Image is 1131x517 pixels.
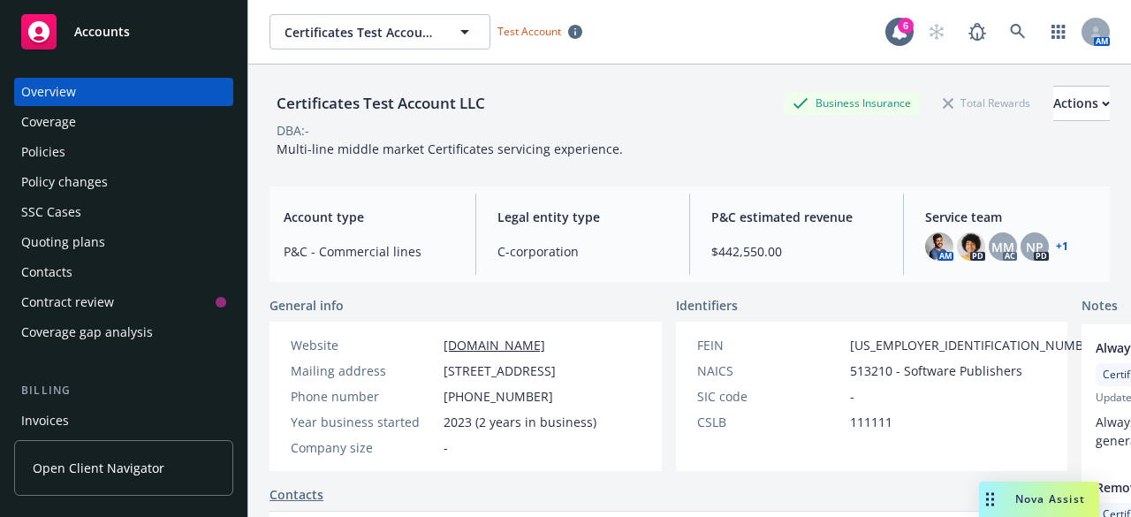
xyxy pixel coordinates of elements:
div: CSLB [697,413,843,431]
span: P&C - Commercial lines [284,242,454,261]
span: Service team [925,208,1096,226]
div: Total Rewards [934,92,1039,114]
div: Policy changes [21,168,108,196]
span: General info [269,296,344,315]
span: Accounts [74,25,130,39]
div: Invoices [21,407,69,435]
a: Switch app [1041,14,1076,49]
span: - [444,438,448,457]
div: Phone number [291,387,436,406]
div: Coverage [21,108,76,136]
div: Company size [291,438,436,457]
span: NP [1026,238,1044,256]
span: Test Account [490,22,589,41]
div: Billing [14,382,233,399]
a: Contacts [14,258,233,286]
div: NAICS [697,361,843,380]
span: - [850,387,854,406]
span: [PHONE_NUMBER] [444,387,553,406]
span: C-corporation [497,242,668,261]
button: Certificates Test Account LLC [269,14,490,49]
div: Overview [21,78,76,106]
span: Test Account [497,24,561,39]
span: Identifiers [676,296,738,315]
div: Year business started [291,413,436,431]
a: Accounts [14,7,233,57]
span: Open Client Navigator [33,459,164,477]
div: Drag to move [979,482,1001,517]
span: P&C estimated revenue [711,208,882,226]
a: Overview [14,78,233,106]
span: 2023 (2 years in business) [444,413,596,431]
div: Actions [1053,87,1110,120]
a: +1 [1056,241,1068,252]
span: $442,550.00 [711,242,882,261]
div: FEIN [697,336,843,354]
span: [US_EMPLOYER_IDENTIFICATION_NUMBER] [850,336,1103,354]
a: Coverage gap analysis [14,318,233,346]
img: photo [957,232,985,261]
a: Search [1000,14,1036,49]
a: Contacts [269,485,323,504]
div: Mailing address [291,361,436,380]
div: Coverage gap analysis [21,318,153,346]
div: SSC Cases [21,198,81,226]
div: Contacts [21,258,72,286]
div: SIC code [697,387,843,406]
div: Contract review [21,288,114,316]
div: DBA: - [277,121,309,140]
a: Policies [14,138,233,166]
a: Invoices [14,407,233,435]
span: 111111 [850,413,892,431]
div: Quoting plans [21,228,105,256]
span: Account type [284,208,454,226]
a: Policy changes [14,168,233,196]
span: Notes [1082,296,1118,317]
div: Policies [21,138,65,166]
span: MM [991,238,1014,256]
a: Contract review [14,288,233,316]
a: Report a Bug [960,14,995,49]
a: SSC Cases [14,198,233,226]
div: Certificates Test Account LLC [269,92,492,115]
a: Start snowing [919,14,954,49]
span: Multi-line middle market Certificates servicing experience. [277,141,623,157]
img: photo [925,232,953,261]
span: Nova Assist [1015,491,1085,506]
span: Legal entity type [497,208,668,226]
a: Coverage [14,108,233,136]
div: Website [291,336,436,354]
span: Certificates Test Account LLC [285,23,437,42]
button: Actions [1053,86,1110,121]
div: Business Insurance [784,92,920,114]
span: [STREET_ADDRESS] [444,361,556,380]
a: Quoting plans [14,228,233,256]
button: Nova Assist [979,482,1099,517]
span: 513210 - Software Publishers [850,361,1022,380]
a: [DOMAIN_NAME] [444,337,545,354]
div: 6 [898,18,914,34]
